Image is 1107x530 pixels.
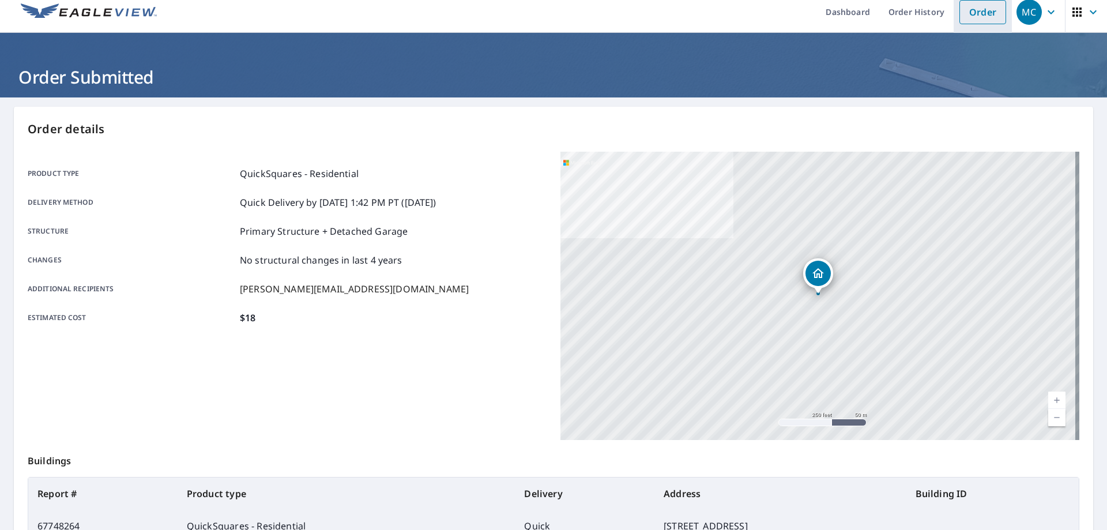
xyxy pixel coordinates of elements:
[28,121,1079,138] p: Order details
[515,478,654,510] th: Delivery
[240,224,408,238] p: Primary Structure + Detached Garage
[240,196,436,209] p: Quick Delivery by [DATE] 1:42 PM PT ([DATE])
[28,196,235,209] p: Delivery method
[28,311,235,325] p: Estimated cost
[240,311,255,325] p: $18
[28,167,235,181] p: Product type
[803,258,833,294] div: Dropped pin, building 1, Residential property, 4801 Caribou Dr Minnetonka, MN 55345
[14,65,1093,89] h1: Order Submitted
[240,253,402,267] p: No structural changes in last 4 years
[28,478,178,510] th: Report #
[28,282,235,296] p: Additional recipients
[28,253,235,267] p: Changes
[178,478,515,510] th: Product type
[240,167,359,181] p: QuickSquares - Residential
[21,3,157,21] img: EV Logo
[906,478,1079,510] th: Building ID
[1048,392,1065,409] a: Current Level 17, Zoom In
[240,282,469,296] p: [PERSON_NAME][EMAIL_ADDRESS][DOMAIN_NAME]
[28,440,1079,477] p: Buildings
[654,478,906,510] th: Address
[28,224,235,238] p: Structure
[1048,409,1065,426] a: Current Level 17, Zoom Out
